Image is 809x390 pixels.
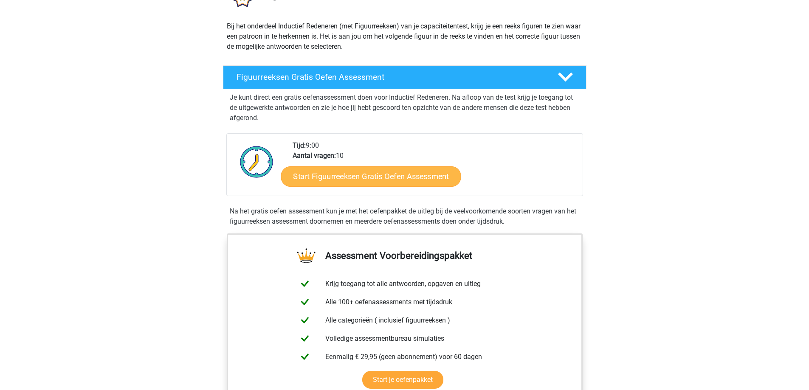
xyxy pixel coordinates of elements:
img: Klok [235,140,278,183]
div: Na het gratis oefen assessment kun je met het oefenpakket de uitleg bij de veelvoorkomende soorte... [226,206,583,227]
p: Je kunt direct een gratis oefenassessment doen voor Inductief Redeneren. Na afloop van de test kr... [230,93,580,123]
a: Start Figuurreeksen Gratis Oefen Assessment [281,166,461,186]
a: Figuurreeksen Gratis Oefen Assessment [220,65,590,89]
p: Bij het onderdeel Inductief Redeneren (met Figuurreeksen) van je capaciteitentest, krijg je een r... [227,21,583,52]
a: Start je oefenpakket [362,371,443,389]
b: Aantal vragen: [293,152,336,160]
b: Tijd: [293,141,306,149]
div: 9:00 10 [286,140,582,196]
h4: Figuurreeksen Gratis Oefen Assessment [237,72,544,82]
